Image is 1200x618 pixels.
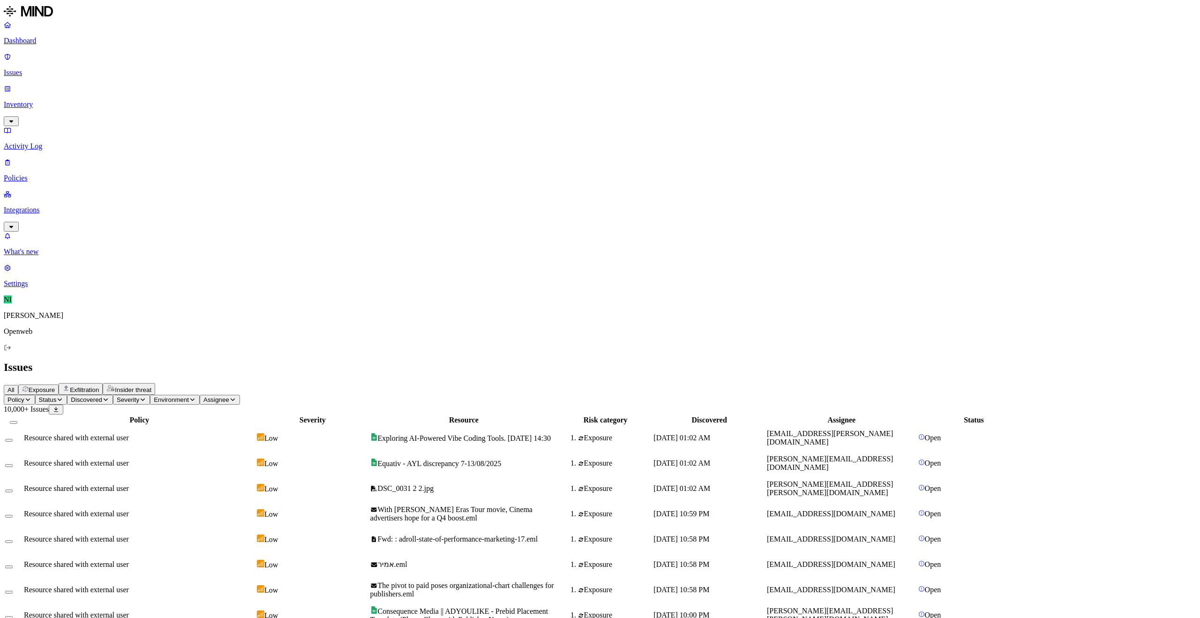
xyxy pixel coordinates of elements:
span: Resource shared with external user [24,510,129,518]
span: Resource shared with external user [24,484,129,492]
span: Exploring AI-Powered Vibe Coding Tools. [DATE] 14:30 [378,434,551,442]
img: status-open.svg [918,586,925,592]
a: What's new [4,232,1196,256]
span: Resource shared with external user [24,434,129,442]
span: Equativ - AYL discrepancy 7-13/08/2025 [378,460,502,467]
span: With [PERSON_NAME] Eras Tour movie, Cinema advertisers hope for a Q4 boost.eml [370,505,532,522]
img: severity-low.svg [257,585,264,593]
span: [PERSON_NAME][EMAIL_ADDRESS][PERSON_NAME][DOMAIN_NAME] [767,480,893,497]
span: [EMAIL_ADDRESS][PERSON_NAME][DOMAIN_NAME] [767,430,893,446]
span: Open [925,560,941,568]
img: status-open.svg [918,510,925,516]
img: status-open.svg [918,560,925,567]
span: Low [264,561,278,569]
span: Low [264,485,278,493]
img: severity-low.svg [257,433,264,441]
button: Select row [5,515,13,518]
a: Activity Log [4,126,1196,151]
span: [DATE] 10:58 PM [653,535,709,543]
div: Assignee [767,416,916,424]
img: severity-low.svg [257,560,264,567]
a: MIND [4,4,1196,21]
img: status-open.svg [918,484,925,491]
div: Resource [370,416,557,424]
img: severity-low.svg [257,484,264,491]
span: Assignee [203,396,229,403]
span: Policy [7,396,24,403]
span: Discovered [71,396,102,403]
span: Open [925,484,941,492]
span: Resource shared with external user [24,560,129,568]
div: Exposure [578,586,652,594]
img: MIND [4,4,53,19]
img: status-open.svg [918,434,925,440]
span: All [7,386,15,393]
img: google-sheets.svg [370,433,378,441]
div: Policy [24,416,255,424]
span: [DATE] 10:59 PM [653,510,709,518]
p: Activity Log [4,142,1196,151]
img: google-sheets.svg [370,606,378,614]
span: Status [39,396,57,403]
span: Exfiltration [70,386,99,393]
span: [PERSON_NAME][EMAIL_ADDRESS][DOMAIN_NAME] [767,455,893,471]
div: Discovered [653,416,765,424]
p: Inventory [4,100,1196,109]
a: Integrations [4,190,1196,230]
img: google-sheets.svg [370,459,378,466]
a: Inventory [4,84,1196,125]
p: Settings [4,279,1196,288]
button: Select row [5,490,13,492]
span: Low [264,434,278,442]
div: Exposure [578,560,652,569]
span: [DATE] 01:02 AM [653,459,710,467]
img: status-open.svg [918,535,925,542]
p: Integrations [4,206,1196,214]
div: Exposure [578,510,652,518]
span: אמיר.eml [378,560,407,568]
span: Resource shared with external user [24,459,129,467]
img: severity-low.svg [257,459,264,466]
button: Select row [5,439,13,442]
div: Exposure [578,484,652,493]
a: Issues [4,53,1196,77]
img: severity-low.svg [257,610,264,618]
span: 10,000+ Issues [4,405,49,413]
img: severity-low.svg [257,509,264,517]
div: Status [918,416,1030,424]
img: status-open.svg [918,611,925,618]
span: [DATE] 01:02 AM [653,484,710,492]
span: Resource shared with external user [24,535,129,543]
span: [EMAIL_ADDRESS][DOMAIN_NAME] [767,586,895,594]
span: Open [925,459,941,467]
span: Severity [117,396,139,403]
span: Open [925,434,941,442]
div: Risk category [559,416,652,424]
span: Low [264,535,278,543]
p: Issues [4,68,1196,77]
button: Select row [5,591,13,594]
h2: Issues [4,361,1196,374]
span: Open [925,586,941,594]
span: Low [264,510,278,518]
p: What's new [4,248,1196,256]
p: Dashboard [4,37,1196,45]
button: Select row [5,540,13,543]
span: [DATE] 01:02 AM [653,434,710,442]
span: [DATE] 10:58 PM [653,586,709,594]
img: severity-low.svg [257,535,264,542]
div: Exposure [578,434,652,442]
span: Insider threat [115,386,151,393]
a: Policies [4,158,1196,182]
div: Exposure [578,459,652,467]
span: DSC_0031 2 2.jpg [378,484,434,492]
span: Open [925,535,941,543]
span: Exposure [29,386,55,393]
span: Low [264,586,278,594]
button: Select row [5,464,13,467]
img: status-open.svg [918,459,925,466]
span: The pivot to paid poses organizational-chart challenges for publishers.eml [370,581,554,598]
span: Environment [154,396,189,403]
span: Open [925,510,941,518]
span: [EMAIL_ADDRESS][DOMAIN_NAME] [767,510,895,518]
